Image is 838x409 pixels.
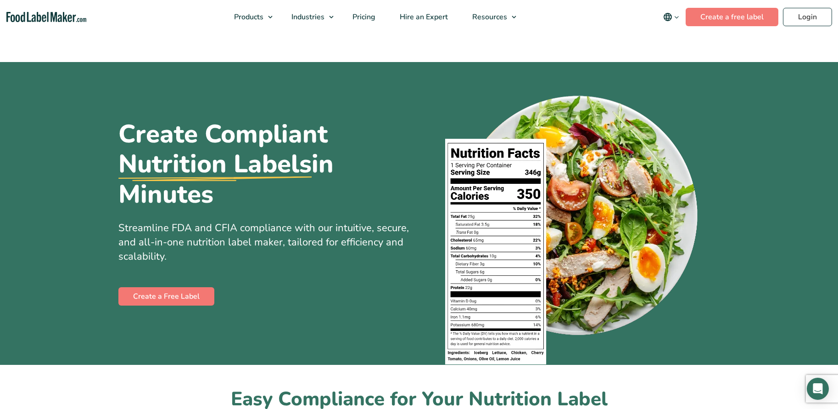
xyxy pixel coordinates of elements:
[445,90,701,365] img: A plate of food with a nutrition facts label on top of it.
[118,119,412,210] h1: Create Compliant in Minutes
[118,287,214,306] a: Create a Free Label
[807,378,829,400] div: Open Intercom Messenger
[350,12,376,22] span: Pricing
[469,12,508,22] span: Resources
[783,8,832,26] a: Login
[397,12,449,22] span: Hire an Expert
[118,149,312,180] u: Nutrition Labels
[118,221,409,263] span: Streamline FDA and CFIA compliance with our intuitive, secure, and all-in-one nutrition label mak...
[686,8,778,26] a: Create a free label
[231,12,264,22] span: Products
[289,12,325,22] span: Industries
